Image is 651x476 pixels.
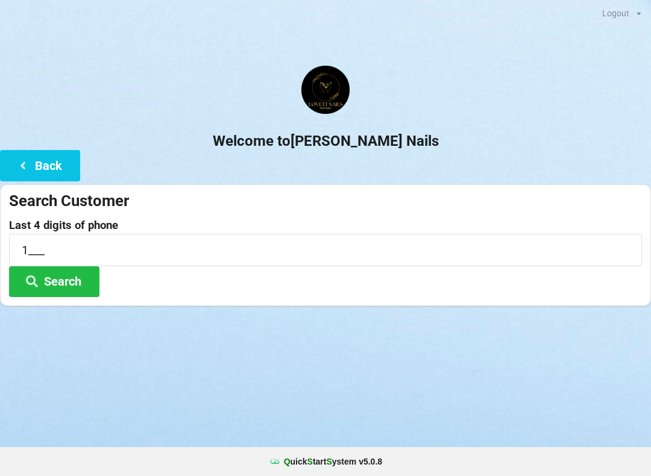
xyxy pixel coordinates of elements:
span: Q [284,457,291,466]
b: uick tart ystem v 5.0.8 [284,456,382,468]
span: S [326,457,332,466]
span: S [307,457,313,466]
img: Lovett1.png [301,66,350,114]
button: Search [9,266,99,297]
label: Last 4 digits of phone [9,219,642,231]
img: favicon.ico [269,456,281,468]
div: Logout [602,9,629,17]
input: 0000 [9,234,642,266]
div: Search Customer [9,191,642,211]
